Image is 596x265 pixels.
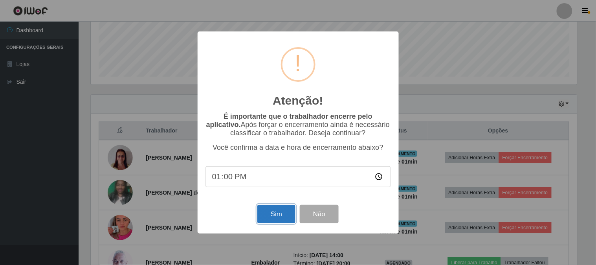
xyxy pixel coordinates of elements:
[205,112,391,137] p: Após forçar o encerramento ainda é necessário classificar o trabalhador. Deseja continuar?
[206,112,372,129] b: É importante que o trabalhador encerre pelo aplicativo.
[205,144,391,152] p: Você confirma a data e hora de encerramento abaixo?
[273,94,323,108] h2: Atenção!
[300,205,339,223] button: Não
[257,205,295,223] button: Sim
